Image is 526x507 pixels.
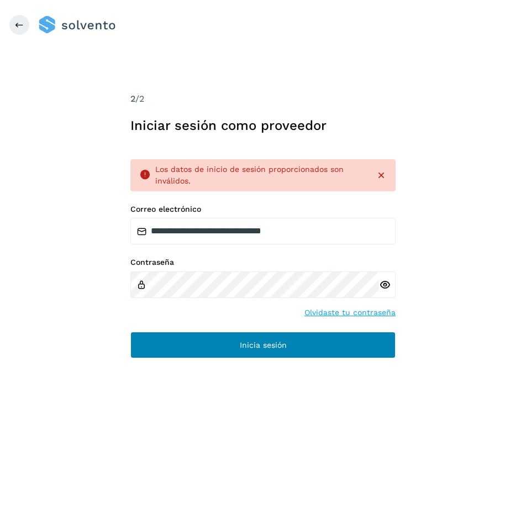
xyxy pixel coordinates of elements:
div: Los datos de inicio de sesión proporcionados son inválidos. [155,164,367,187]
button: Inicia sesión [130,332,396,358]
h1: Iniciar sesión como proveedor [130,118,396,134]
iframe: reCAPTCHA [179,372,347,415]
span: Inicia sesión [240,341,287,349]
div: /2 [130,92,396,106]
label: Correo electrónico [130,205,396,214]
a: Olvidaste tu contraseña [304,307,396,318]
span: 2 [130,93,135,104]
label: Contraseña [130,258,396,267]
